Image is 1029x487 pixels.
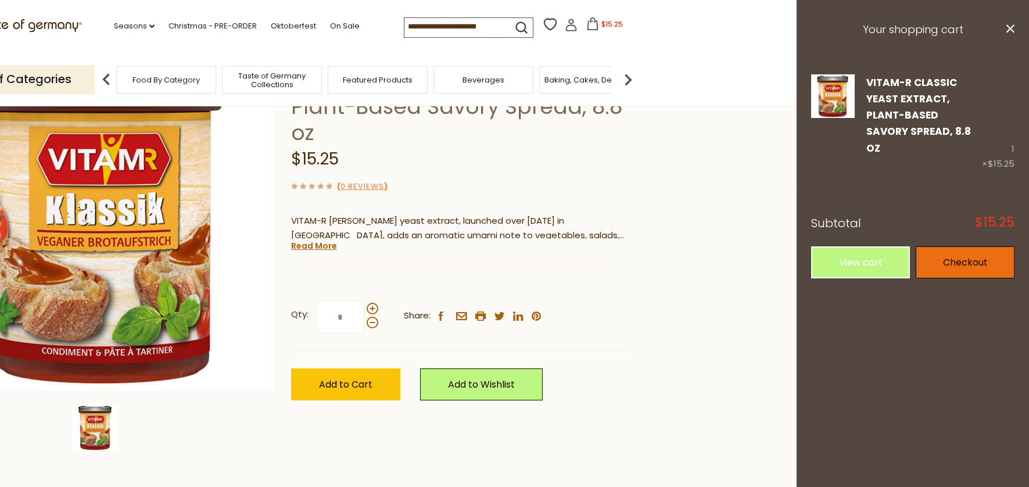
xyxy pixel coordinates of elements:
[866,76,971,155] a: Vitam-R Classic Yeast Extract, Plant-Based Savory Spread, 8.8 oz
[975,216,1014,229] span: $15.25
[544,76,634,84] a: Baking, Cakes, Desserts
[330,20,360,33] a: On Sale
[132,76,200,84] a: Food By Category
[337,181,388,192] span: ( )
[95,68,118,91] img: previous arrow
[271,20,316,33] a: Oktoberfest
[291,148,339,170] span: $15.25
[404,309,431,323] span: Share:
[291,307,309,322] strong: Qty:
[291,214,631,243] p: VITAM-R [PERSON_NAME] yeast extract, launched over [DATE] in [GEOGRAPHIC_DATA], adds an aromatic ...
[616,68,640,91] img: next arrow
[317,301,364,333] input: Qty:
[291,368,400,400] button: Add to Cart
[291,240,337,252] a: Read More
[114,20,155,33] a: Seasons
[72,404,119,451] img: Vitam-R Classic Yeast Extract, Plant-Based Savory Spread, 8.8 oz
[319,378,372,391] span: Add to Cart
[291,67,631,146] h1: Vitam-R Classic Yeast Extract, Plant-Based Savory Spread, 8.8 oz
[462,76,504,84] a: Beverages
[811,215,861,231] span: Subtotal
[601,19,623,29] span: $15.25
[982,74,1014,171] div: 1 ×
[811,74,855,171] a: Vitam-R Classic Yeast Extract, Plant-Based Savory Spread, 8.8 oz
[225,71,318,89] a: Taste of Germany Collections
[811,246,910,278] a: View cart
[580,17,629,35] button: $15.25
[916,246,1014,278] a: Checkout
[988,157,1014,170] span: $15.25
[420,368,543,400] a: Add to Wishlist
[340,181,384,193] a: 0 Reviews
[343,76,413,84] a: Featured Products
[168,20,257,33] a: Christmas - PRE-ORDER
[811,74,855,118] img: Vitam-R Classic Yeast Extract, Plant-Based Savory Spread, 8.8 oz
